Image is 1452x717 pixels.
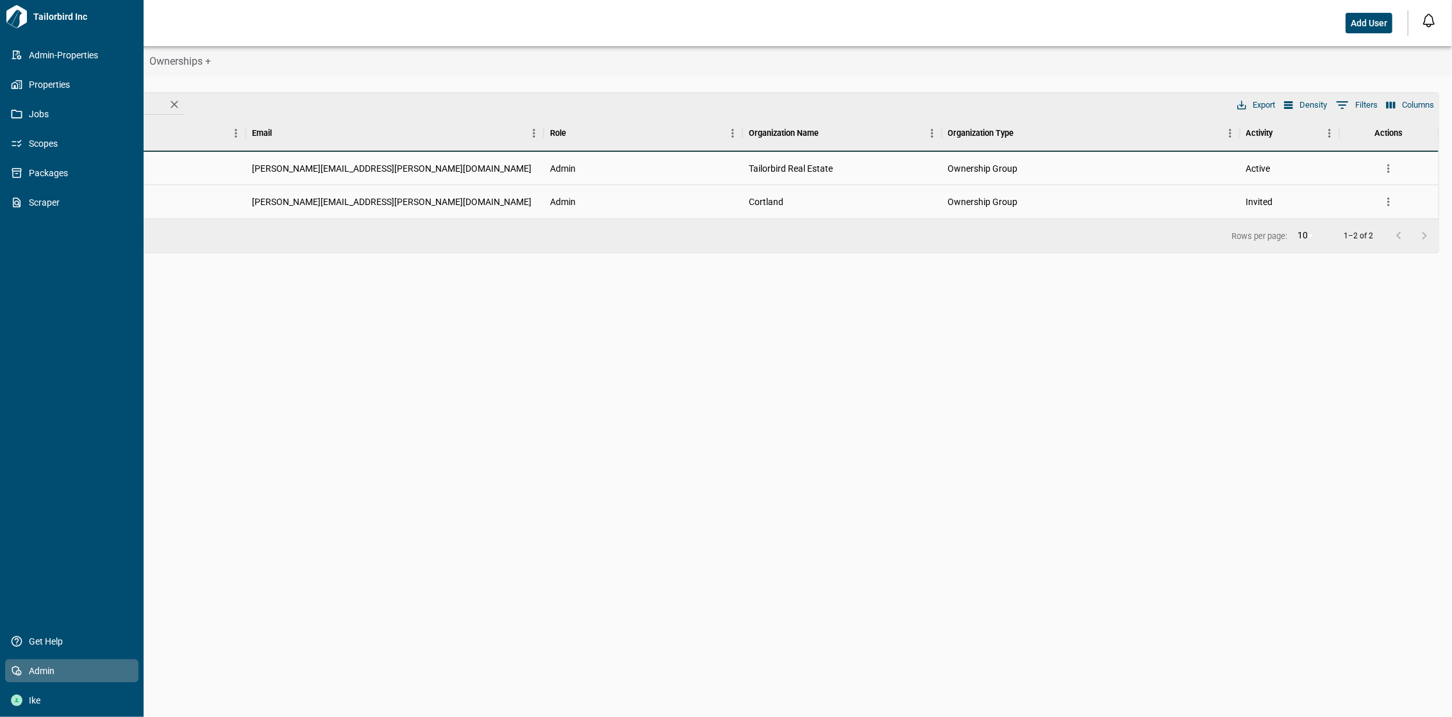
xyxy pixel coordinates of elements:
[942,115,1240,151] div: Organization Type
[749,115,819,151] div: Organization Name
[246,115,544,151] div: Email
[1344,232,1373,240] p: 1–2 of 2
[1379,159,1398,178] button: more
[165,95,184,114] button: Clear
[1014,124,1032,142] button: Sort
[5,132,138,155] a: Scopes
[550,115,566,151] div: Role
[5,73,138,96] a: Properties
[1379,192,1398,211] button: more
[742,115,941,151] div: Organization Name
[1246,115,1273,151] div: Activity
[1339,115,1439,151] div: Actions
[1292,226,1323,245] div: 10
[1333,95,1381,115] button: Show filters
[1383,97,1437,113] button: Select columns
[1351,17,1387,29] span: Add User
[544,115,742,151] div: Role
[252,115,272,151] div: Email
[948,195,1018,208] span: Ownership Group
[566,124,584,142] button: Sort
[22,167,126,179] span: Packages
[5,103,138,126] a: Jobs
[749,162,833,175] span: Tailorbird Real Estate
[22,108,126,120] span: Jobs
[5,191,138,214] a: Scraper
[524,124,544,143] button: Menu
[252,195,531,208] span: [PERSON_NAME][EMAIL_ADDRESS][PERSON_NAME][DOMAIN_NAME]
[5,161,138,185] a: Packages
[5,659,138,682] a: Admin
[22,664,126,677] span: Admin
[1240,115,1339,151] div: Activity
[252,162,531,175] span: [PERSON_NAME][EMAIL_ADDRESS][PERSON_NAME][DOMAIN_NAME]
[32,46,1452,77] div: base tabs
[47,115,246,151] div: Person
[22,49,126,62] span: Admin-Properties
[1281,97,1330,113] button: Density
[749,195,783,208] span: Cortland
[226,124,246,143] button: Menu
[819,124,837,142] button: Sort
[1231,232,1287,240] p: Rows per page:
[28,10,138,23] span: Tailorbird Inc
[1320,124,1339,143] button: Menu
[1346,13,1392,33] button: Add User
[922,124,942,143] button: Menu
[1246,162,1271,175] span: Active
[1234,97,1278,113] button: Export
[1246,195,1273,208] span: Invited
[550,162,576,175] span: Admin
[22,137,126,150] span: Scopes
[1273,124,1291,142] button: Sort
[22,78,126,91] span: Properties
[948,115,1014,151] div: Organization Type
[149,55,211,68] span: Ownerships +
[22,694,126,707] span: Ike
[723,124,742,143] button: Menu
[948,162,1018,175] span: Ownership Group
[1221,124,1240,143] button: Menu
[1374,115,1403,151] div: Actions
[22,635,126,648] span: Get Help
[1419,10,1439,31] button: Open notification feed
[22,196,126,209] span: Scraper
[550,195,576,208] span: Admin
[5,44,138,67] a: Admin-Properties
[272,124,290,142] button: Sort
